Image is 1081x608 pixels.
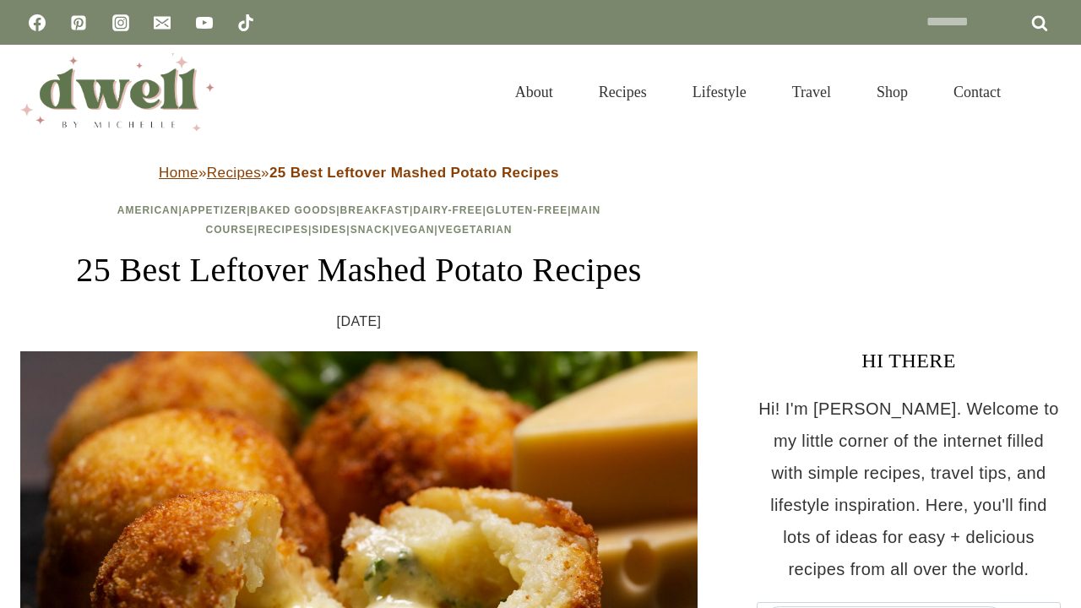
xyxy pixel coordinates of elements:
a: Facebook [20,6,54,40]
a: Gluten-Free [486,204,568,216]
a: Instagram [104,6,138,40]
a: Breakfast [340,204,410,216]
a: Shop [854,62,931,122]
a: Baked Goods [251,204,337,216]
a: About [492,62,576,122]
a: Travel [769,62,854,122]
a: American [117,204,179,216]
a: Sides [312,224,346,236]
p: Hi! I'm [PERSON_NAME]. Welcome to my little corner of the internet filled with simple recipes, tr... [757,393,1061,585]
a: YouTube [187,6,221,40]
a: Email [145,6,179,40]
a: Vegetarian [438,224,513,236]
a: Recipes [207,165,261,181]
h3: HI THERE [757,345,1061,376]
a: Appetizer [182,204,247,216]
a: Dairy-Free [413,204,482,216]
a: Snack [350,224,391,236]
a: Pinterest [62,6,95,40]
strong: 25 Best Leftover Mashed Potato Recipes [269,165,559,181]
a: Recipes [258,224,308,236]
time: [DATE] [337,309,382,334]
button: View Search Form [1032,78,1061,106]
span: | | | | | | | | | | | [117,204,600,236]
a: Contact [931,62,1024,122]
img: DWELL by michelle [20,53,215,131]
a: Recipes [576,62,670,122]
a: TikTok [229,6,263,40]
a: Home [159,165,198,181]
h1: 25 Best Leftover Mashed Potato Recipes [20,245,698,296]
nav: Primary Navigation [492,62,1024,122]
span: » » [159,165,559,181]
a: Vegan [394,224,435,236]
a: Lifestyle [670,62,769,122]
